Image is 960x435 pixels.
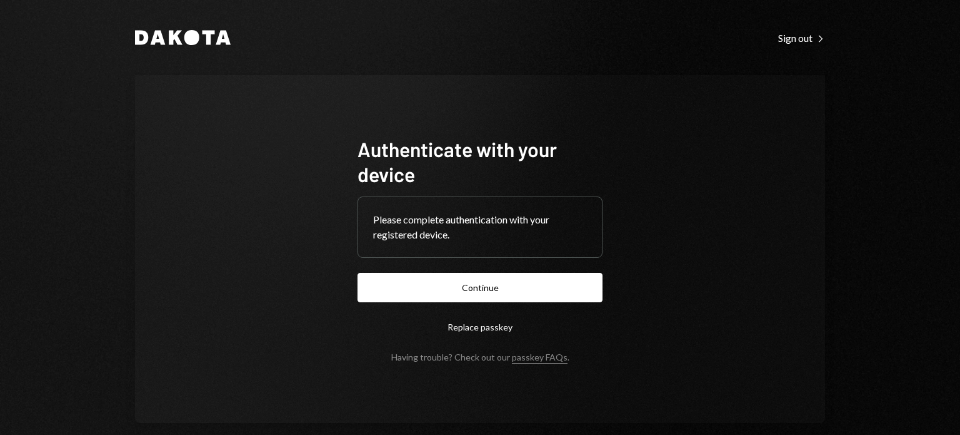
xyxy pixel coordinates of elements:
a: passkey FAQs [512,352,567,364]
h1: Authenticate with your device [357,136,602,187]
div: Sign out [778,32,825,44]
div: Having trouble? Check out our . [391,352,569,362]
div: Please complete authentication with your registered device. [373,212,587,242]
a: Sign out [778,31,825,44]
button: Continue [357,273,602,302]
button: Replace passkey [357,312,602,342]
